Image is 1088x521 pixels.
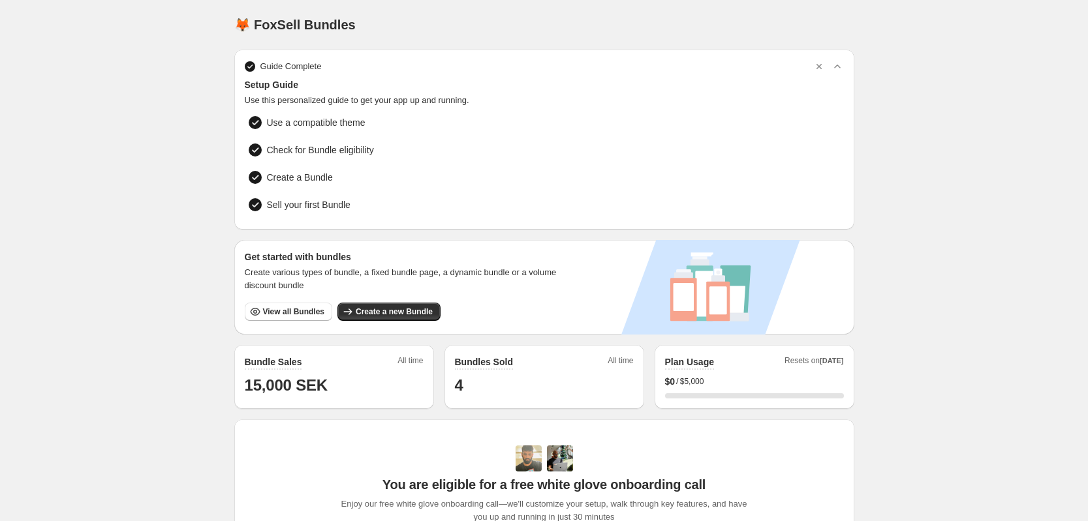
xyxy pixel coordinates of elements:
h1: 4 [455,375,634,396]
span: Guide Complete [260,60,322,73]
h2: Bundles Sold [455,355,513,368]
div: / [665,375,844,388]
h2: Bundle Sales [245,355,302,368]
span: Use a compatible theme [267,116,365,129]
span: Resets on [785,355,844,370]
span: Check for Bundle eligibility [267,143,374,156]
span: Setup Guide [245,78,844,91]
span: Sell your first Bundle [267,198,350,211]
span: All time [608,355,633,370]
button: View all Bundles [245,303,332,321]
span: View all Bundles [263,306,324,317]
h3: Get started with bundles [245,250,569,263]
span: Use this personalized guide to get your app up and running. [245,94,844,107]
span: Create a new Bundle [356,306,433,317]
span: $5,000 [680,376,704,387]
span: You are eligible for a free white glove onboarding call [382,477,706,492]
h2: Plan Usage [665,355,714,368]
button: Create a new Bundle [337,303,441,321]
span: Create a Bundle [267,171,333,184]
h1: 15,000 SEK [245,375,424,396]
span: $ 0 [665,375,676,388]
span: Create various types of bundle, a fixed bundle page, a dynamic bundle or a volume discount bundle [245,266,569,292]
img: Prakhar [547,445,573,471]
span: [DATE] [820,357,843,365]
h1: 🦊 FoxSell Bundles [234,17,356,33]
img: Adi [516,445,542,471]
span: All time [397,355,423,370]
